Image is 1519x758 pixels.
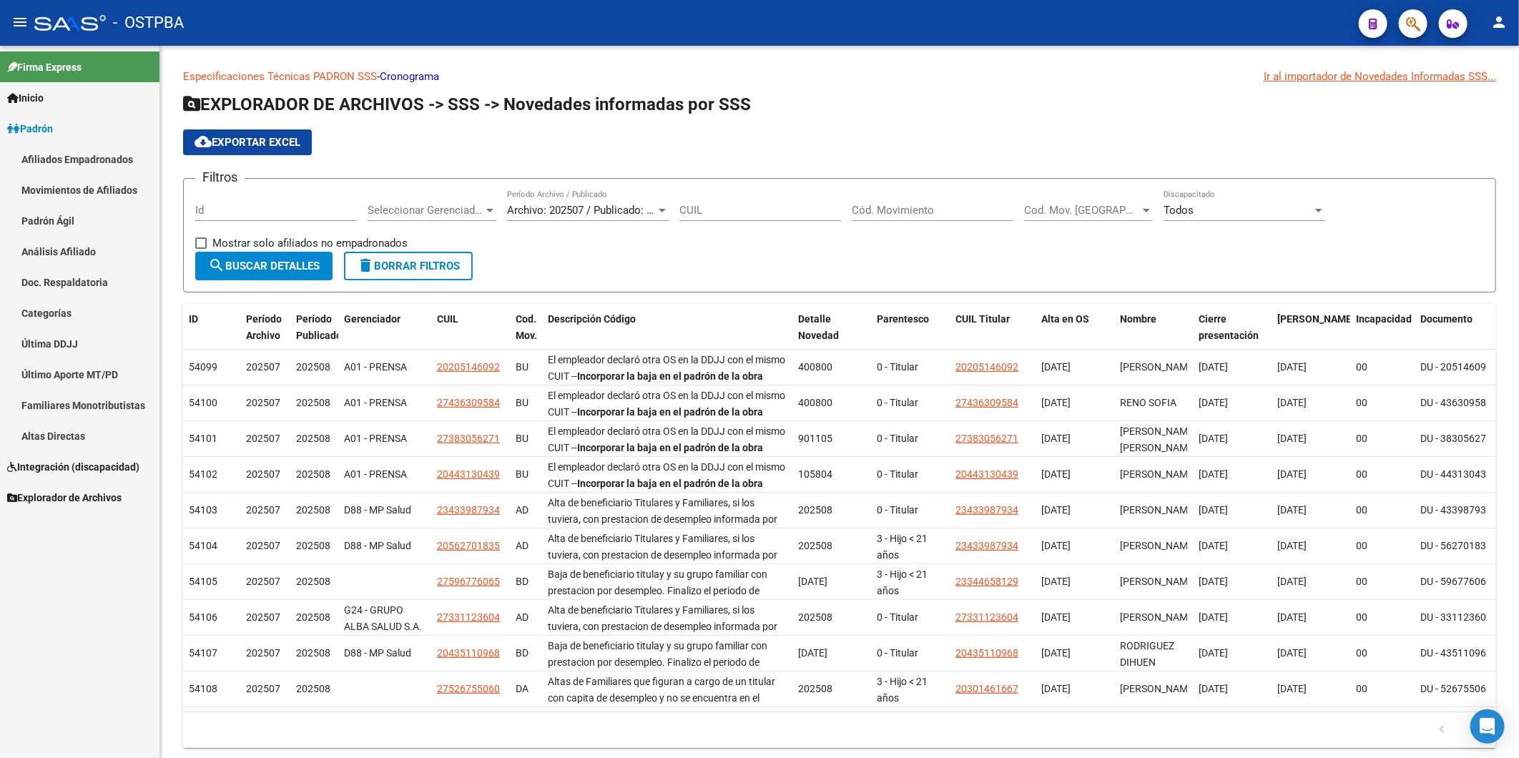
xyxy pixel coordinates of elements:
span: [PERSON_NAME] [1120,683,1196,694]
span: [DATE] [1041,540,1071,551]
span: [DATE] [1199,683,1228,694]
span: [DATE] [1277,504,1307,516]
span: Detalle Novedad [798,313,839,341]
span: Buscar Detalles [208,260,320,272]
span: [PERSON_NAME] [1120,540,1196,551]
span: 54102 [189,468,217,480]
span: Firma Express [7,59,82,75]
span: [DATE] [1041,433,1071,444]
div: 00 [1356,609,1409,626]
span: Descripción Código [548,313,636,325]
span: Período Archivo [246,313,282,341]
span: AD [516,611,529,623]
span: EXPLORADOR DE ARCHIVOS -> SSS -> Novedades informadas por SSS [183,94,751,114]
span: 27331123604 [437,611,500,623]
span: Archivo: 202507 / Publicado: 202508 [507,204,681,217]
span: 23433987934 [437,504,500,516]
span: Alta de beneficiario Titulares y Familiares, si los tuviera, con prestacion de desempleo informad... [548,604,777,681]
span: 23433987934 [955,504,1018,516]
strong: Incorporar la baja en el padrón de la obra social. Verificar si el empleador declaro [DOMAIN_NAME... [548,370,763,415]
span: 202508 [296,397,330,408]
span: Cod. Mov. [GEOGRAPHIC_DATA] [1024,204,1140,217]
span: 202507 [246,683,280,694]
span: [DATE] [798,647,827,659]
mat-icon: person [1490,14,1508,31]
span: 0 - Titular [877,647,918,659]
span: D88 - MP Salud [344,504,411,516]
span: 202507 [246,540,280,551]
span: 20205146092 [955,361,1018,373]
span: G24 - GRUPO ALBA SALUD S.A. [344,604,422,632]
span: DA [516,683,529,694]
span: 54106 [189,611,217,623]
span: Inicio [7,90,44,106]
span: 400800 [798,361,832,373]
span: 23344658129 [955,576,1018,587]
datatable-header-cell: ID [183,304,240,367]
span: 202508 [798,611,832,623]
datatable-header-cell: Descripción Código [542,304,792,367]
mat-icon: search [208,257,225,274]
span: Cod. Mov. [516,313,537,341]
span: Nombre [1120,313,1156,325]
span: [PERSON_NAME] [1120,504,1196,516]
datatable-header-cell: Fecha Nac. [1272,304,1350,367]
button: Exportar EXCEL [183,129,312,155]
span: 54107 [189,647,217,659]
span: ID [189,313,198,325]
datatable-header-cell: Incapacidad [1350,304,1415,367]
span: Borrar Filtros [357,260,460,272]
span: El empleador declaró otra OS en la DDJJ con el mismo CUIT -- -- OS ddjj [548,354,785,414]
datatable-header-cell: Período Archivo [240,304,290,367]
span: 54103 [189,504,217,516]
span: [DATE] [1277,433,1307,444]
span: [PERSON_NAME] [1120,576,1196,587]
span: Baja de beneficiario titulay y su grupo familiar con prestacion por desempleo. Finalizo el period... [548,640,782,717]
div: 00 [1356,395,1409,411]
span: El empleador declaró otra OS en la DDJJ con el mismo CUIT -- -- OS ddjj [548,390,785,450]
span: BU [516,468,529,480]
span: DU - 52675506 [1420,683,1486,694]
span: Alta en OS [1041,313,1089,325]
span: D88 - MP Salud [344,647,411,659]
datatable-header-cell: Gerenciador [338,304,431,367]
span: 20301461667 [955,683,1018,694]
span: 3 - Hijo < 21 años [877,676,928,704]
span: 3 - Hijo < 21 años [877,568,928,596]
span: A01 - PRENSA [344,397,407,408]
span: 54108 [189,683,217,694]
div: 00 [1356,574,1409,590]
span: 202507 [246,504,280,516]
div: Open Intercom Messenger [1470,709,1505,744]
button: Borrar Filtros [344,252,473,280]
span: AD [516,504,529,516]
datatable-header-cell: CUIL [431,304,510,367]
div: 00 [1356,430,1409,447]
span: [DATE] [1041,468,1071,480]
span: 20443130439 [955,468,1018,480]
span: 27596776065 [437,576,500,587]
span: 20443130439 [437,468,500,480]
a: Especificaciones Técnicas PADRON SSS [183,70,377,83]
span: [PERSON_NAME] [1120,361,1196,373]
span: Gerenciador [344,313,400,325]
span: 202507 [246,576,280,587]
span: 202508 [798,504,832,516]
span: 0 - Titular [877,361,918,373]
span: D88 - MP Salud [344,540,411,551]
span: Incapacidad [1356,313,1412,325]
span: [DATE] [1041,683,1071,694]
span: A01 - PRENSA [344,433,407,444]
span: 202507 [246,397,280,408]
span: Mostrar solo afiliados no empadronados [212,235,408,252]
span: RODRIGUEZ DIHUEN [PERSON_NAME] [1120,640,1196,684]
span: [DATE] [1199,433,1228,444]
span: [DATE] [1199,540,1228,551]
span: 202508 [296,468,330,480]
span: 27383056271 [437,433,500,444]
span: BD [516,576,529,587]
span: 54105 [189,576,217,587]
span: DU - 43398793 [1420,504,1486,516]
span: 202508 [296,433,330,444]
span: [PERSON_NAME] [PERSON_NAME] [1120,425,1196,453]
